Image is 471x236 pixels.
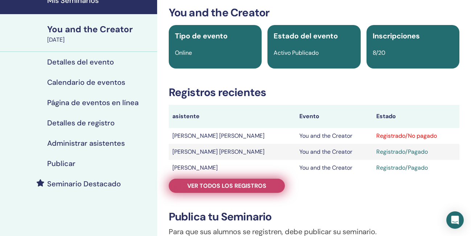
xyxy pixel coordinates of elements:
div: Registrado/Pagado [376,163,456,172]
span: Estado del evento [274,31,338,41]
div: [DATE] [47,36,153,44]
td: [PERSON_NAME] [PERSON_NAME] [169,128,296,144]
span: Activo Publicado [274,49,319,57]
div: You and the Creator [47,23,153,36]
div: Registrado/No pagado [376,132,456,140]
h4: Detalles del evento [47,58,114,66]
h4: Página de eventos en línea [47,98,139,107]
h4: Detalles de registro [47,119,115,127]
a: You and the Creator[DATE] [43,23,157,44]
td: [PERSON_NAME] [169,160,296,176]
div: Registrado/Pagado [376,148,456,156]
td: You and the Creator [296,160,373,176]
div: Open Intercom Messenger [446,211,464,229]
td: You and the Creator [296,128,373,144]
th: Estado [373,105,459,128]
h4: Publicar [47,159,75,168]
h3: You and the Creator [169,6,459,19]
th: Evento [296,105,373,128]
span: 8/20 [373,49,385,57]
h3: Registros recientes [169,86,459,99]
h4: Administrar asistentes [47,139,125,148]
h4: Seminario Destacado [47,179,121,188]
span: Ver todos los registros [187,182,266,190]
h4: Calendario de eventos [47,78,125,87]
span: Tipo de evento [175,31,228,41]
span: Online [175,49,192,57]
h3: Publica tu Seminario [169,210,459,223]
td: You and the Creator [296,144,373,160]
a: Ver todos los registros [169,179,285,193]
th: asistente [169,105,296,128]
td: [PERSON_NAME] [PERSON_NAME] [169,144,296,160]
span: Inscripciones [373,31,420,41]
